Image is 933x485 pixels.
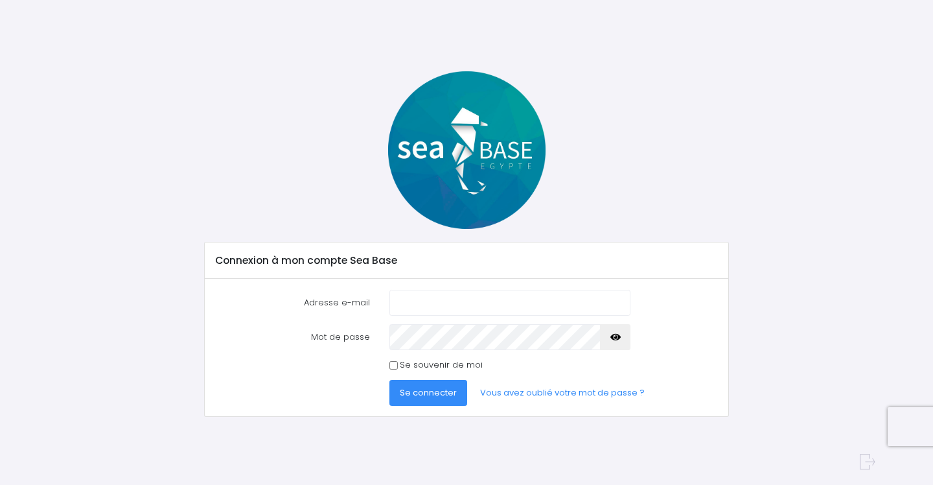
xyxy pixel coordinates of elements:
span: Se connecter [400,386,457,399]
a: Vous avez oublié votre mot de passe ? [470,380,655,406]
label: Adresse e-mail [205,290,379,316]
div: Connexion à mon compte Sea Base [205,242,728,279]
button: Se connecter [389,380,467,406]
label: Mot de passe [205,324,379,350]
label: Se souvenir de moi [400,359,483,372]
